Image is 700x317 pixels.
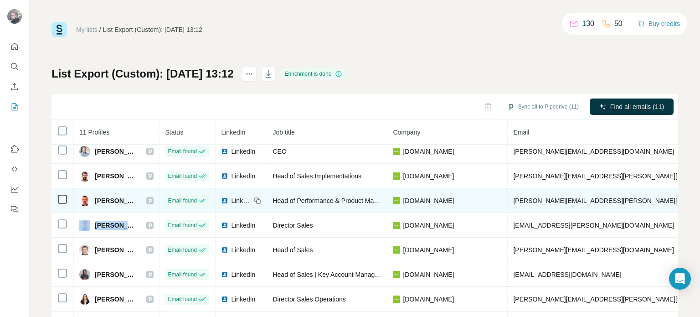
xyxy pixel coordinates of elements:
[79,269,90,280] img: Avatar
[168,295,196,303] span: Email found
[513,246,674,254] span: [PERSON_NAME][EMAIL_ADDRESS][DOMAIN_NAME]
[79,171,90,182] img: Avatar
[221,296,228,303] img: LinkedIn logo
[403,196,454,205] span: [DOMAIN_NAME]
[273,222,313,229] span: Director Sales
[393,296,400,303] img: company-logo
[231,221,255,230] span: LinkedIn
[7,181,22,197] button: Dashboard
[95,147,137,156] span: [PERSON_NAME]
[221,172,228,180] img: LinkedIn logo
[79,195,90,206] img: Avatar
[221,148,228,155] img: LinkedIn logo
[513,271,621,278] span: [EMAIL_ADDRESS][DOMAIN_NAME]
[403,295,454,304] span: [DOMAIN_NAME]
[669,268,691,290] div: Open Intercom Messenger
[79,129,109,136] span: 11 Profiles
[403,245,454,255] span: [DOMAIN_NAME]
[95,245,137,255] span: [PERSON_NAME]
[590,99,674,115] button: Find all emails (11)
[231,245,255,255] span: LinkedIn
[79,146,90,157] img: Avatar
[95,171,137,181] span: [PERSON_NAME]
[7,141,22,157] button: Use Surfe on LinkedIn
[51,67,234,81] h1: List Export (Custom): [DATE] 13:12
[403,147,454,156] span: [DOMAIN_NAME]
[165,129,183,136] span: Status
[638,17,680,30] button: Buy credits
[403,221,454,230] span: [DOMAIN_NAME]
[79,294,90,305] img: Avatar
[79,244,90,255] img: Avatar
[7,9,22,24] img: Avatar
[7,201,22,218] button: Feedback
[168,270,196,279] span: Email found
[95,221,137,230] span: [PERSON_NAME]
[221,271,228,278] img: LinkedIn logo
[582,18,594,29] p: 130
[221,246,228,254] img: LinkedIn logo
[403,171,454,181] span: [DOMAIN_NAME]
[7,58,22,75] button: Search
[273,129,294,136] span: Job title
[231,295,255,304] span: LinkedIn
[393,148,400,155] img: company-logo
[168,172,196,180] span: Email found
[168,246,196,254] span: Email found
[168,197,196,205] span: Email found
[242,67,257,81] button: actions
[168,221,196,229] span: Email found
[393,246,400,254] img: company-logo
[95,196,137,205] span: [PERSON_NAME]
[273,246,313,254] span: Head of Sales
[79,220,90,231] img: Avatar
[221,222,228,229] img: LinkedIn logo
[51,22,67,37] img: Surfe Logo
[393,197,400,204] img: company-logo
[403,270,454,279] span: [DOMAIN_NAME]
[273,197,393,204] span: Head of Performance & Product Marketing
[513,148,674,155] span: [PERSON_NAME][EMAIL_ADDRESS][DOMAIN_NAME]
[7,161,22,177] button: Use Surfe API
[103,25,202,34] div: List Export (Custom): [DATE] 13:12
[282,68,345,79] div: Enrichment is done
[7,38,22,55] button: Quick start
[273,296,345,303] span: Director Sales Operations
[513,129,529,136] span: Email
[221,129,245,136] span: LinkedIn
[168,147,196,156] span: Email found
[231,270,255,279] span: LinkedIn
[273,271,392,278] span: Head of Sales | Key Account Management
[273,148,286,155] span: CEO
[393,222,400,229] img: company-logo
[231,196,251,205] span: LinkedIn
[393,129,420,136] span: Company
[614,18,623,29] p: 50
[513,222,674,229] span: [EMAIL_ADDRESS][PERSON_NAME][DOMAIN_NAME]
[231,147,255,156] span: LinkedIn
[273,172,361,180] span: Head of Sales Implementations
[7,99,22,115] button: My lists
[231,171,255,181] span: LinkedIn
[501,100,585,114] button: Sync all to Pipedrive (11)
[95,295,137,304] span: [PERSON_NAME]
[99,25,101,34] li: /
[95,270,137,279] span: [PERSON_NAME]
[393,271,400,278] img: company-logo
[610,102,664,111] span: Find all emails (11)
[7,78,22,95] button: Enrich CSV
[76,26,98,33] a: My lists
[221,197,228,204] img: LinkedIn logo
[393,172,400,180] img: company-logo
